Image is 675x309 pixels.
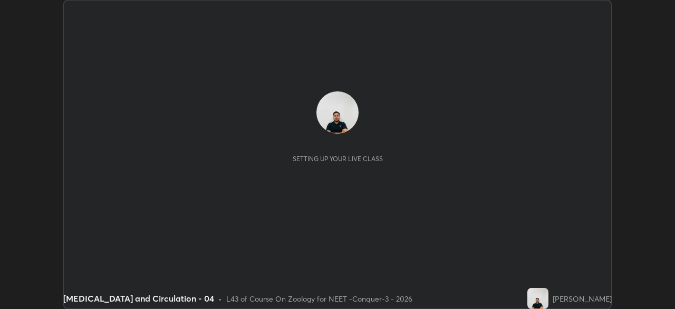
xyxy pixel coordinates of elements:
div: • [218,293,222,304]
img: bc45ff1babc54a88b3b2e133d9890c25.jpg [316,91,359,134]
div: [PERSON_NAME] [553,293,612,304]
div: Setting up your live class [293,155,383,163]
div: L43 of Course On Zoology for NEET -Conquer-3 - 2026 [226,293,412,304]
div: [MEDICAL_DATA] and Circulation - 04 [63,292,214,305]
img: bc45ff1babc54a88b3b2e133d9890c25.jpg [527,288,548,309]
